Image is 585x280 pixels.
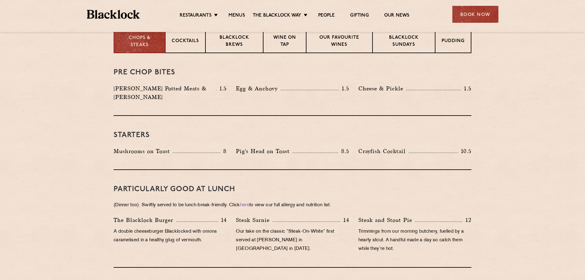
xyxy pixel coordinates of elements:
a: Menus [228,13,245,19]
p: Egg & Anchovy [236,84,281,93]
h3: Starters [114,131,471,139]
a: The Blacklock Way [253,13,301,19]
h3: PARTICULARLY GOOD AT LUNCH [114,185,471,193]
p: A double cheeseburger Blacklocked with onions caramelised in a healthy glug of vermouth. [114,227,227,245]
p: Chops & Steaks [120,35,159,49]
p: Our take on the classic “Steak-On-White” first served at [PERSON_NAME] in [GEOGRAPHIC_DATA] in [D... [236,227,349,253]
p: Wine on Tap [270,34,300,49]
p: Pudding [442,38,465,45]
img: BL_Textured_Logo-footer-cropped.svg [87,10,140,19]
p: 14 [340,216,349,224]
p: Cocktails [172,38,199,45]
p: [PERSON_NAME] Potted Meats & [PERSON_NAME] [114,84,216,101]
p: Blacklock Sundays [379,34,429,49]
p: 1.5 [216,85,227,93]
p: Pig's Head on Toast [236,147,293,156]
p: Crayfish Cocktail [358,147,409,156]
p: The Blacklock Burger [114,216,176,224]
a: Gifting [350,13,369,19]
a: People [318,13,335,19]
p: 14 [218,216,227,224]
p: 1.5 [339,85,349,93]
p: Cheese & Pickle [358,84,406,93]
p: Trimmings from our morning butchery, fuelled by a hearty stout. A handful made a day so catch the... [358,227,471,253]
a: Our News [384,13,410,19]
h3: Pre Chop Bites [114,69,471,77]
p: 12 [462,216,471,224]
p: Steak and Stout Pie [358,216,415,224]
p: Our favourite wines [313,34,366,49]
p: (Dinner too). Swiftly served to be lunch-break-friendly. Click to view our full allergy and nutri... [114,201,471,210]
p: 8.5 [338,147,349,155]
a: Restaurants [180,13,212,19]
p: 8 [220,147,227,155]
p: 1.5 [461,85,471,93]
p: 10.5 [458,147,471,155]
p: Mushrooms on Toast [114,147,173,156]
p: Steak Sarnie [236,216,273,224]
div: Book Now [452,6,498,23]
p: Blacklock Brews [212,34,257,49]
a: here [240,203,249,207]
